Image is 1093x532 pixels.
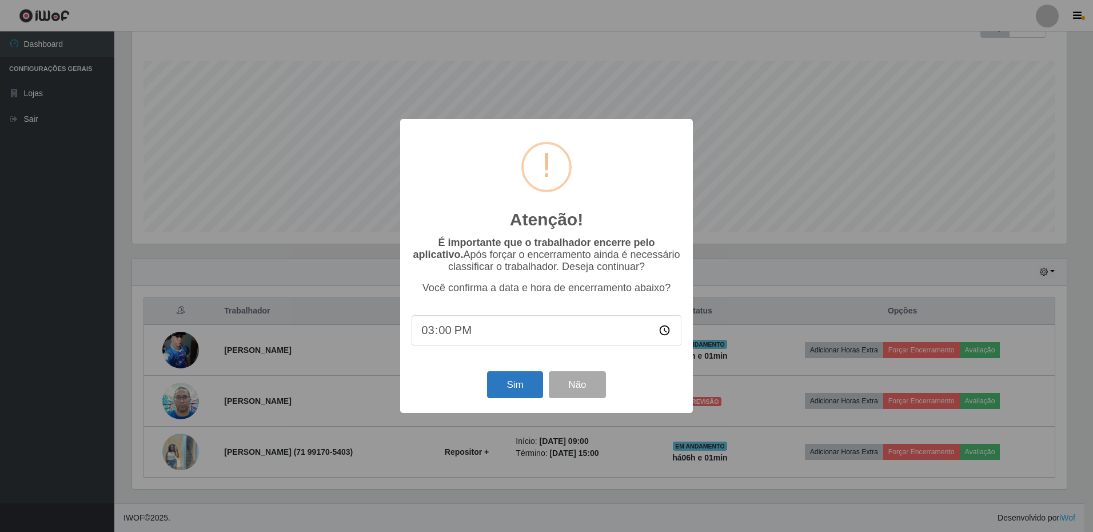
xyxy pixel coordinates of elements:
[413,237,655,260] b: É importante que o trabalhador encerre pelo aplicativo.
[487,371,542,398] button: Sim
[412,237,681,273] p: Após forçar o encerramento ainda é necessário classificar o trabalhador. Deseja continuar?
[510,209,583,230] h2: Atenção!
[412,282,681,294] p: Você confirma a data e hora de encerramento abaixo?
[549,371,605,398] button: Não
